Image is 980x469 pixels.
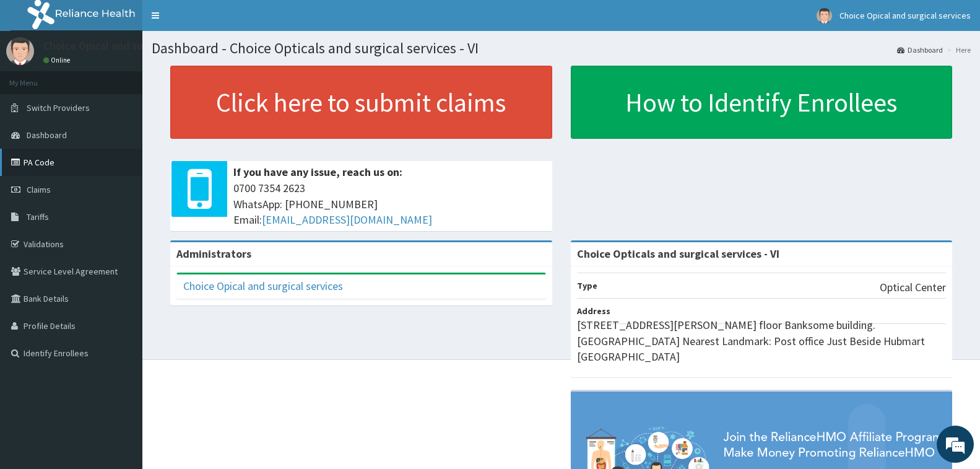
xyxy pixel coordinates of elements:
[27,184,51,195] span: Claims
[27,211,49,222] span: Tariffs
[170,66,552,139] a: Click here to submit claims
[27,102,90,113] span: Switch Providers
[183,279,343,293] a: Choice Opical and surgical services
[577,280,597,291] b: Type
[233,165,402,179] b: If you have any issue, reach us on:
[897,45,943,55] a: Dashboard
[27,129,67,141] span: Dashboard
[839,10,971,21] span: Choice Opical and surgical services
[571,66,953,139] a: How to Identify Enrollees
[577,317,947,365] p: [STREET_ADDRESS][PERSON_NAME] floor Banksome building. [GEOGRAPHIC_DATA] Nearest Landmark: Post o...
[880,279,946,296] p: Optical Center
[262,213,432,227] a: [EMAIL_ADDRESS][DOMAIN_NAME]
[577,305,610,317] b: Address
[43,56,73,64] a: Online
[577,247,779,261] strong: Choice Opticals and surgical services - VI
[233,180,546,228] span: 0700 7354 2623 WhatsApp: [PHONE_NUMBER] Email:
[43,40,211,51] p: Choice Opical and surgical services
[152,40,971,56] h1: Dashboard - Choice Opticals and surgical services - VI
[176,247,251,261] b: Administrators
[6,37,34,65] img: User Image
[944,45,971,55] li: Here
[817,8,832,24] img: User Image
